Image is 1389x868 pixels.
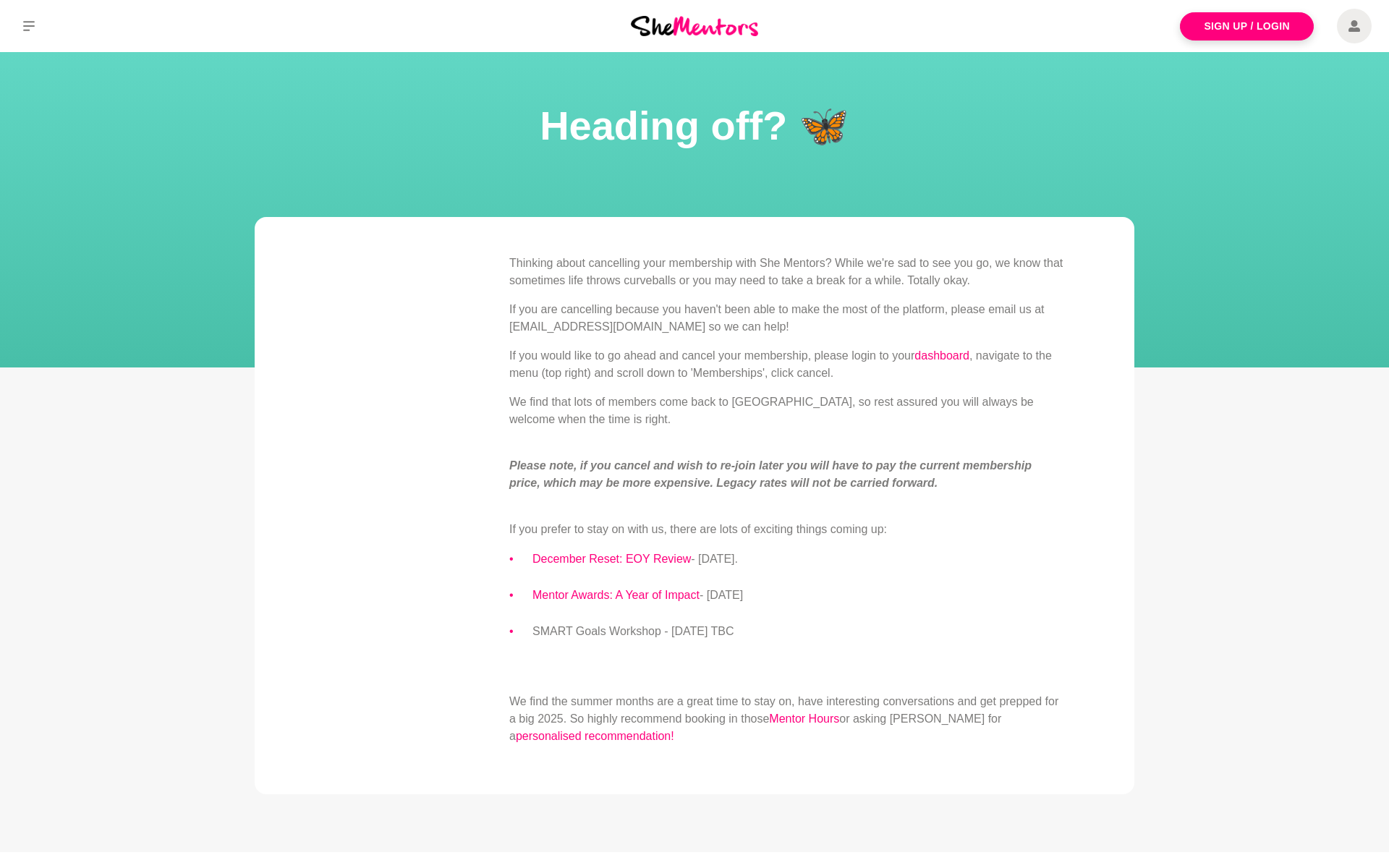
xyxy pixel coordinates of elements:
h1: Heading off? 🦋 [17,98,1372,153]
a: Mentor Awards: A Year of Impact [532,589,700,601]
li: - [DATE] [532,586,1065,605]
p: If you are cancelling because you haven't been able to make the most of the platform, please emai... [509,301,1065,336]
li: SMART Goals Workshop - [DATE] TBC [532,622,1065,641]
a: personalised recommendation! [516,730,674,742]
a: Sign Up / Login [1180,12,1314,41]
a: dashboard [914,349,969,362]
li: - [DATE]. [532,550,1065,569]
em: Please note, if you cancel and wish to re-join later you will have to pay the current membership ... [509,459,1032,489]
p: Thinking about cancelling your membership with She Mentors? While we're sad to see you go, we kno... [509,255,1065,289]
img: She Mentors Logo [631,16,758,35]
p: If you would like to go ahead and cancel your membership, please login to your , navigate to the ... [509,347,1065,382]
p: If you prefer to stay on with us, there are lots of exciting things coming up: [509,503,1065,538]
p: We find that lots of members come back to [GEOGRAPHIC_DATA], so rest assured you will always be w... [509,393,1065,428]
a: December Reset: EOY Review [532,553,691,565]
a: Mentor Hours [769,712,839,725]
p: We find the summer months are a great time to stay on, have interesting conversations and get pre... [509,676,1065,745]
